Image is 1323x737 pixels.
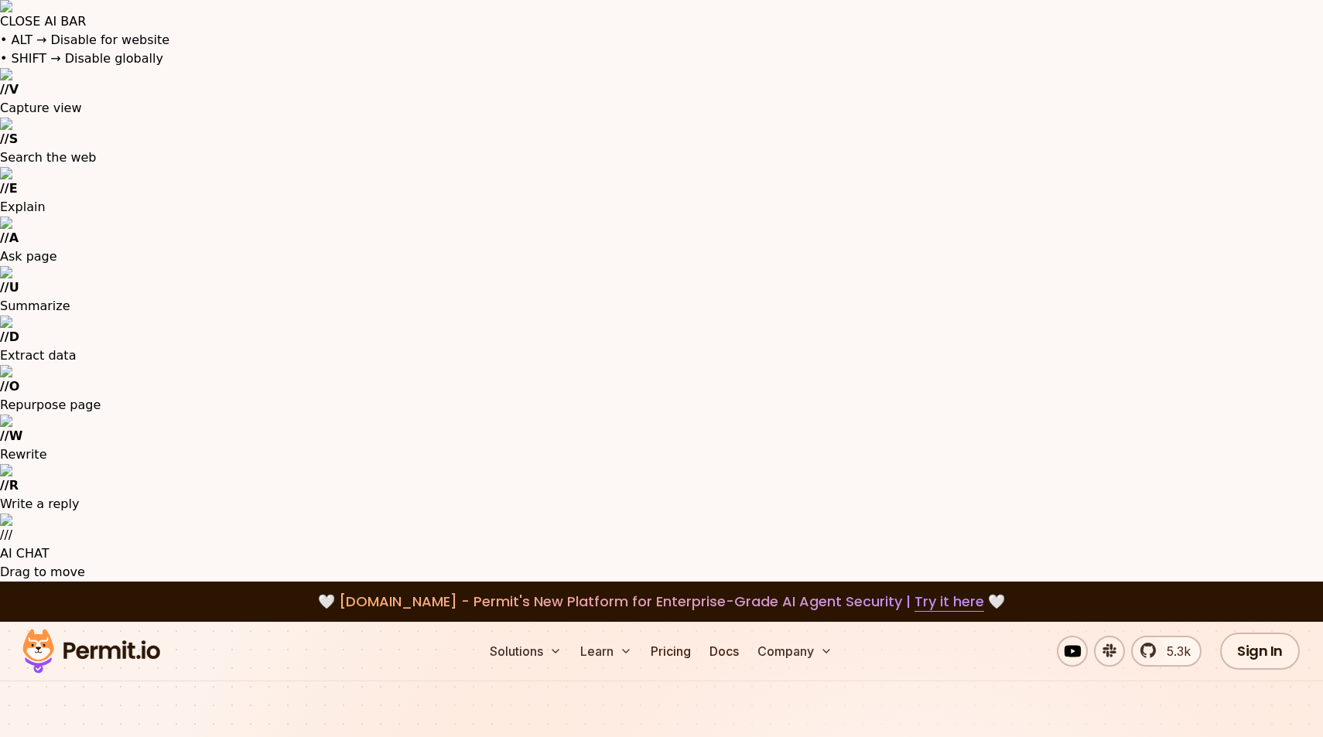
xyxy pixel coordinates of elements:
span: [DOMAIN_NAME] - Permit's New Platform for Enterprise-Grade AI Agent Security | [339,592,984,611]
div: 🤍 🤍 [37,591,1286,612]
a: Try it here [914,592,984,612]
img: Permit logo [15,625,167,677]
a: Sign In [1220,633,1300,670]
a: Docs [703,636,745,667]
button: Company [751,636,839,667]
a: Pricing [644,636,697,667]
button: Solutions [484,636,568,667]
span: 5.3k [1157,642,1191,660]
button: Learn [574,636,638,667]
a: 5.3k [1131,636,1202,667]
